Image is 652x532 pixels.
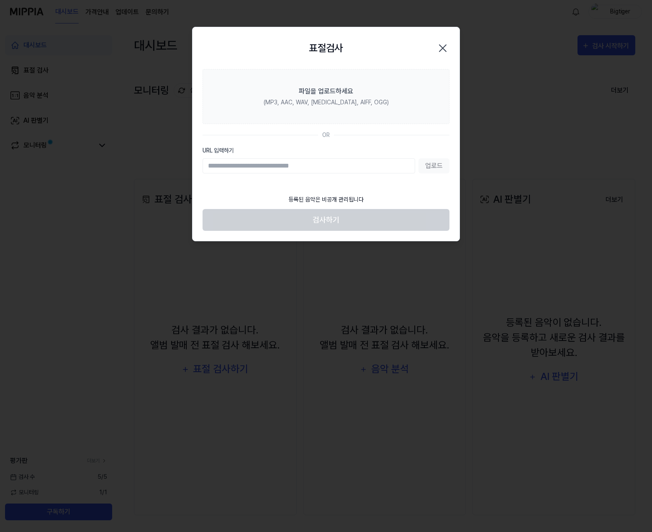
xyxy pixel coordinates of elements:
h2: 표절검사 [309,41,343,56]
div: OR [322,131,330,139]
div: 파일을 업로드하세요 [299,86,353,96]
label: URL 입력하기 [203,146,449,155]
div: (MP3, AAC, WAV, [MEDICAL_DATA], AIFF, OGG) [264,98,389,107]
div: 등록된 음악은 비공개 관리됩니다 [283,190,369,209]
